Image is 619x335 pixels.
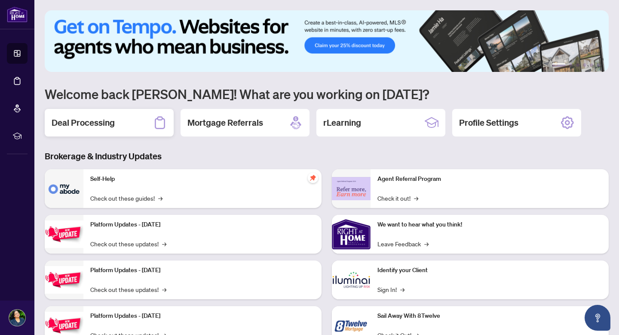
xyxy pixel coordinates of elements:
[45,10,609,72] img: Slide 0
[583,63,586,67] button: 4
[590,63,593,67] button: 5
[308,173,318,183] span: pushpin
[569,63,573,67] button: 2
[424,239,429,248] span: →
[45,220,83,248] img: Platform Updates - July 21, 2025
[552,63,566,67] button: 1
[576,63,579,67] button: 3
[377,174,602,184] p: Agent Referral Program
[377,220,602,230] p: We want to hear what you think!
[90,220,315,230] p: Platform Updates - [DATE]
[90,311,315,321] p: Platform Updates - [DATE]
[90,193,162,203] a: Check out these guides!→
[332,261,371,299] img: Identify your Client
[377,285,404,294] a: Sign In!→
[45,169,83,208] img: Self-Help
[158,193,162,203] span: →
[332,177,371,201] img: Agent Referral Program
[187,117,263,129] h2: Mortgage Referrals
[459,117,518,129] h2: Profile Settings
[90,266,315,275] p: Platform Updates - [DATE]
[52,117,115,129] h2: Deal Processing
[377,193,418,203] a: Check it out!→
[45,86,609,102] h1: Welcome back [PERSON_NAME]! What are you working on [DATE]?
[377,239,429,248] a: Leave Feedback→
[45,266,83,293] img: Platform Updates - July 8, 2025
[332,215,371,254] img: We want to hear what you think!
[7,6,28,22] img: logo
[9,310,25,326] img: Profile Icon
[45,150,609,162] h3: Brokerage & Industry Updates
[400,285,404,294] span: →
[414,193,418,203] span: →
[90,285,166,294] a: Check out these updates!→
[597,63,600,67] button: 6
[90,239,166,248] a: Check out these updates!→
[162,285,166,294] span: →
[90,174,315,184] p: Self-Help
[585,305,610,331] button: Open asap
[377,266,602,275] p: Identify your Client
[162,239,166,248] span: →
[377,311,602,321] p: Sail Away With 8Twelve
[323,117,361,129] h2: rLearning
